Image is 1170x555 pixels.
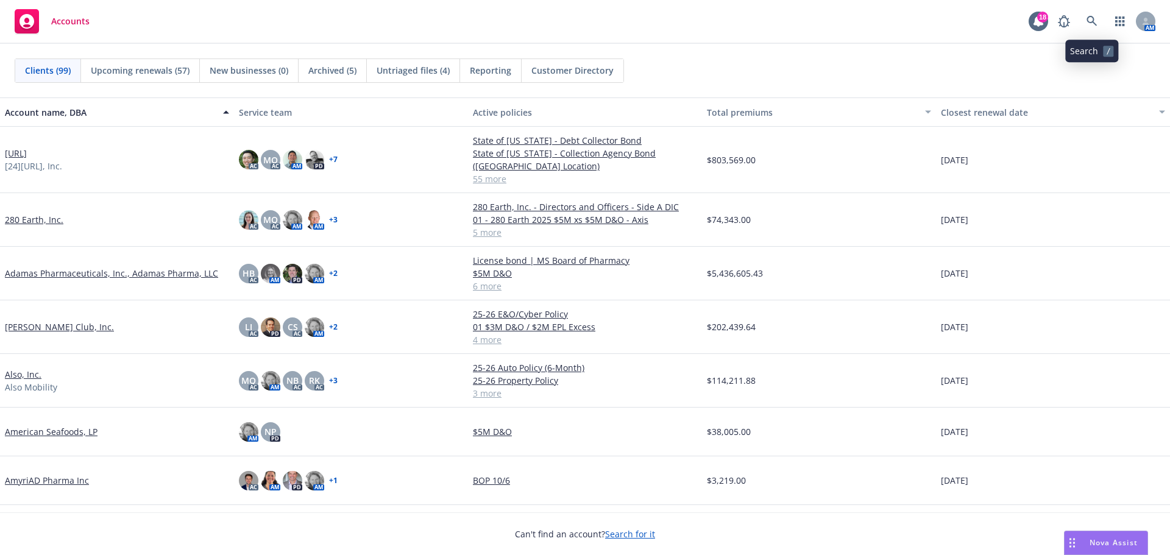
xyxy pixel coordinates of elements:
a: + 3 [329,216,338,224]
div: Drag to move [1065,531,1080,554]
a: + 7 [329,156,338,163]
button: Nova Assist [1064,531,1148,555]
span: $3,219.00 [707,474,746,487]
span: LI [245,320,252,333]
span: [DATE] [941,474,968,487]
button: Active policies [468,97,702,127]
img: photo [305,317,324,337]
a: 25-26 Auto Policy (6-Month) [473,361,697,374]
span: [DATE] [941,267,968,280]
span: [24][URL], Inc. [5,160,62,172]
img: photo [261,371,280,391]
a: + 2 [329,270,338,277]
img: photo [239,422,258,442]
a: 25-26 Property Policy [473,374,697,387]
span: New businesses (0) [210,64,288,77]
span: $5,436,605.43 [707,267,763,280]
a: 25-26 E&O/Cyber Policy [473,308,697,320]
img: photo [305,471,324,490]
img: photo [239,210,258,230]
div: Account name, DBA [5,106,216,119]
a: 4 more [473,333,697,346]
a: Also, Inc. [5,368,41,381]
img: photo [283,210,302,230]
div: Total premiums [707,106,918,119]
div: Closest renewal date [941,106,1152,119]
span: [DATE] [941,154,968,166]
span: Upcoming renewals (57) [91,64,190,77]
span: Also Mobility [5,381,57,394]
div: 18 [1037,12,1048,23]
span: NP [264,425,277,438]
a: AmyriAD Pharma Inc [5,474,89,487]
span: CS [288,320,298,333]
a: [URL] [5,147,27,160]
span: NB [286,374,299,387]
a: American Seafoods, LP [5,425,97,438]
a: 6 more [473,280,697,292]
img: photo [283,471,302,490]
button: Total premiums [702,97,936,127]
a: + 3 [329,377,338,384]
span: $202,439.64 [707,320,756,333]
div: Active policies [473,106,697,119]
a: Accounts [10,4,94,38]
img: photo [239,150,258,169]
img: photo [283,150,302,169]
span: RK [309,374,320,387]
span: $74,343.00 [707,213,751,226]
img: photo [305,210,324,230]
a: State of [US_STATE] - Debt Collector Bond [473,134,697,147]
a: BOP 10/6 [473,474,697,487]
a: 01 $3M D&O / $2M EPL Excess [473,320,697,333]
a: Adamas Pharmaceuticals, Inc., Adamas Pharma, LLC [5,267,218,280]
a: Search for it [605,528,655,540]
a: Search [1080,9,1104,34]
span: $38,005.00 [707,425,751,438]
span: $114,211.88 [707,374,756,387]
img: photo [305,150,324,169]
a: $5M D&O [473,267,697,280]
a: License bond | MS Board of Pharmacy [473,254,697,267]
span: HB [243,267,255,280]
span: Reporting [470,64,511,77]
a: + 1 [329,477,338,484]
span: [DATE] [941,374,968,387]
span: Clients (99) [25,64,71,77]
img: photo [261,264,280,283]
span: Untriaged files (4) [377,64,450,77]
a: $5M D&O [473,425,697,438]
a: 5 more [473,226,697,239]
a: 3 more [473,387,697,400]
span: [DATE] [941,425,968,438]
span: Archived (5) [308,64,356,77]
div: Service team [239,106,463,119]
span: MQ [263,154,278,166]
img: photo [239,471,258,490]
img: photo [305,264,324,283]
span: [DATE] [941,213,968,226]
img: photo [283,264,302,283]
span: MQ [263,213,278,226]
a: [PERSON_NAME] Club, Inc. [5,320,114,333]
span: [DATE] [941,320,968,333]
button: Service team [234,97,468,127]
span: $803,569.00 [707,154,756,166]
a: Report a Bug [1052,9,1076,34]
img: photo [261,471,280,490]
span: Accounts [51,16,90,26]
a: + 2 [329,323,338,331]
span: MQ [241,374,256,387]
a: 280 Earth, Inc. [5,213,63,226]
img: photo [261,317,280,337]
a: Switch app [1108,9,1132,34]
span: Customer Directory [531,64,614,77]
a: 01 - 280 Earth 2025 $5M xs $5M D&O - Axis [473,213,697,226]
a: 280 Earth, Inc. - Directors and Officers - Side A DIC [473,200,697,213]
